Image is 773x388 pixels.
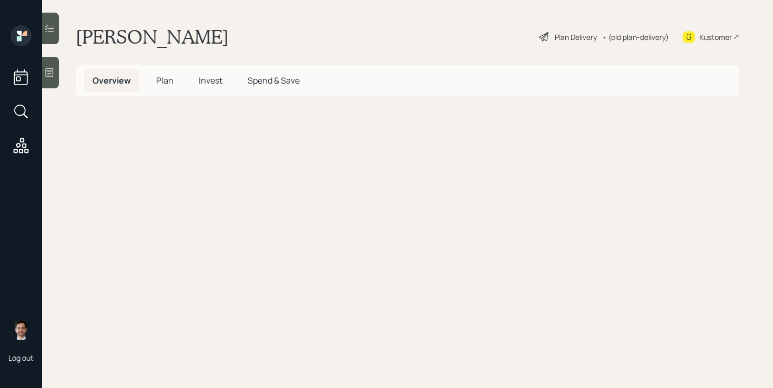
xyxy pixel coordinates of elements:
span: Plan [156,75,174,86]
div: Kustomer [699,32,732,43]
div: • (old plan-delivery) [602,32,669,43]
div: Log out [8,353,34,363]
h1: [PERSON_NAME] [76,25,229,48]
span: Spend & Save [248,75,300,86]
img: jonah-coleman-headshot.png [11,319,32,340]
span: Overview [93,75,131,86]
span: Invest [199,75,222,86]
div: Plan Delivery [555,32,597,43]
